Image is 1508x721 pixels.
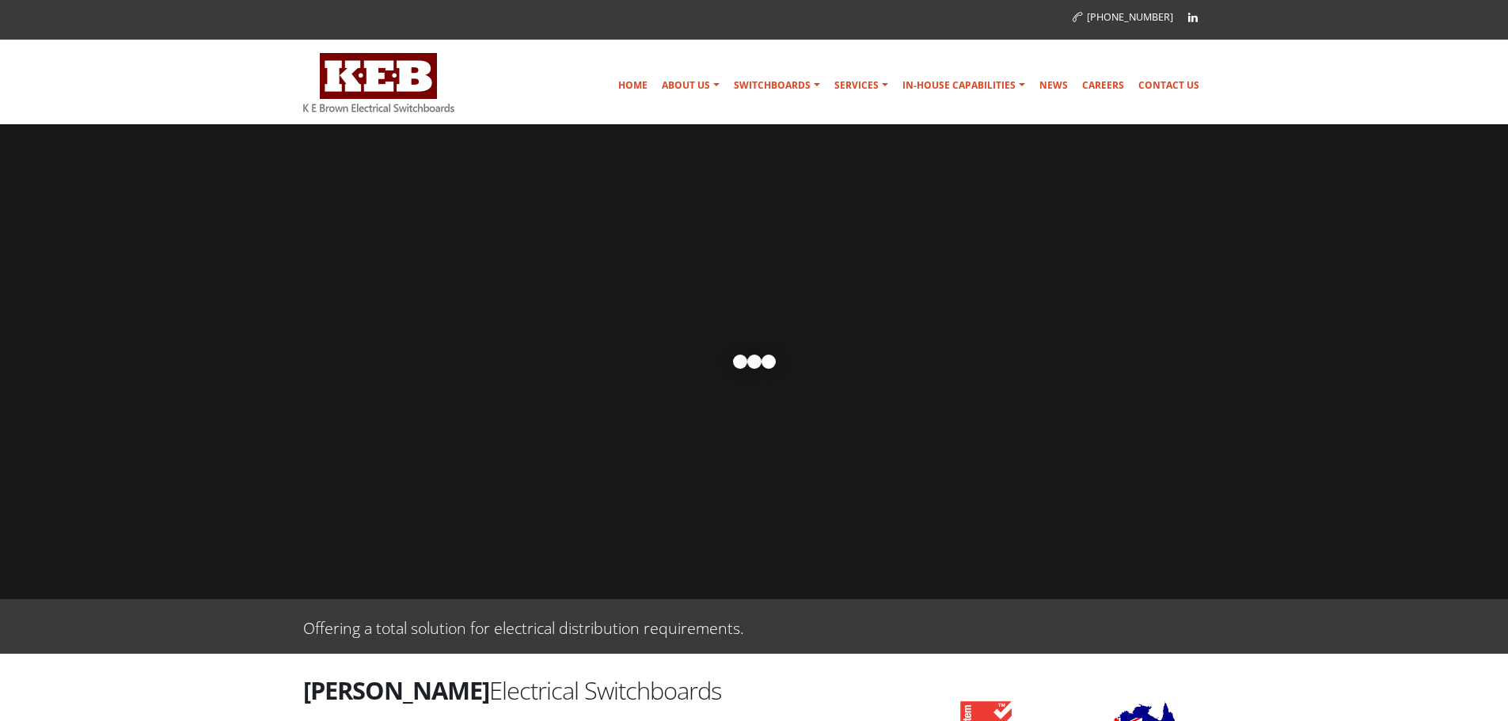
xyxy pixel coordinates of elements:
h2: Electrical Switchboards [303,674,897,707]
p: Offering a total solution for electrical distribution requirements. [303,615,744,638]
a: Linkedin [1181,6,1205,29]
a: Switchboards [727,70,826,101]
a: Careers [1076,70,1130,101]
img: K E Brown Electrical Switchboards [303,53,454,112]
a: Home [612,70,654,101]
a: Contact Us [1132,70,1206,101]
a: [PHONE_NUMBER] [1073,10,1173,24]
a: In-house Capabilities [896,70,1031,101]
strong: [PERSON_NAME] [303,674,489,707]
a: About Us [655,70,726,101]
a: Services [828,70,895,101]
a: News [1033,70,1074,101]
